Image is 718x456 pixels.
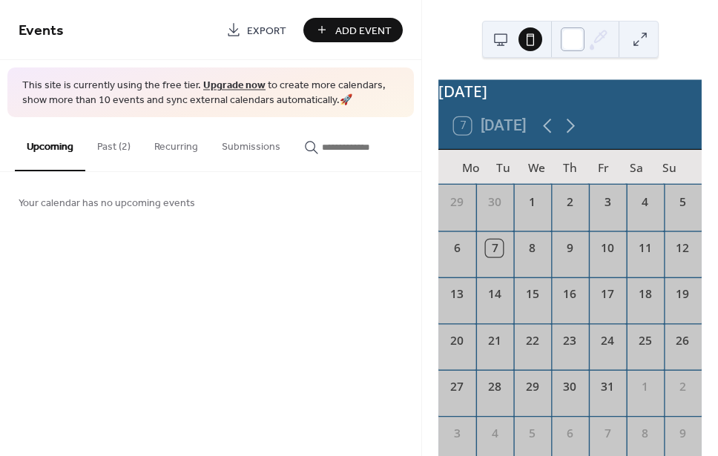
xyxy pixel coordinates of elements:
[561,239,579,257] div: 9
[674,194,691,211] div: 5
[454,150,487,185] div: Mo
[620,150,653,185] div: Sa
[599,239,616,257] div: 10
[636,378,653,395] div: 1
[520,150,553,185] div: We
[203,76,266,96] a: Upgrade now
[449,286,466,303] div: 13
[674,332,691,349] div: 26
[303,18,403,42] button: Add Event
[674,378,691,395] div: 2
[524,286,541,303] div: 15
[449,332,466,349] div: 20
[587,150,620,185] div: Fr
[599,194,616,211] div: 3
[19,196,195,211] span: Your calendar has no upcoming events
[599,378,616,395] div: 31
[599,425,616,442] div: 7
[15,117,85,171] button: Upcoming
[524,194,541,211] div: 1
[524,239,541,257] div: 8
[486,378,503,395] div: 28
[636,239,653,257] div: 11
[438,79,702,102] div: [DATE]
[636,194,653,211] div: 4
[561,378,579,395] div: 30
[561,425,579,442] div: 6
[486,332,503,349] div: 21
[449,194,466,211] div: 29
[486,194,503,211] div: 30
[524,332,541,349] div: 22
[449,239,466,257] div: 6
[674,425,691,442] div: 9
[449,378,466,395] div: 27
[561,332,579,349] div: 23
[210,117,292,170] button: Submissions
[449,425,466,442] div: 3
[215,18,297,42] a: Export
[674,239,691,257] div: 12
[524,378,541,395] div: 29
[22,79,399,108] span: This site is currently using the free tier. to create more calendars, show more than 10 events an...
[487,150,521,185] div: Tu
[486,286,503,303] div: 14
[524,425,541,442] div: 5
[653,150,686,185] div: Su
[599,332,616,349] div: 24
[636,332,653,349] div: 25
[19,16,64,45] span: Events
[636,286,653,303] div: 18
[636,425,653,442] div: 8
[674,286,691,303] div: 19
[335,23,392,39] span: Add Event
[85,117,142,170] button: Past (2)
[561,286,579,303] div: 16
[553,150,587,185] div: Th
[142,117,210,170] button: Recurring
[561,194,579,211] div: 2
[599,286,616,303] div: 17
[247,23,286,39] span: Export
[486,425,503,442] div: 4
[486,239,503,257] div: 7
